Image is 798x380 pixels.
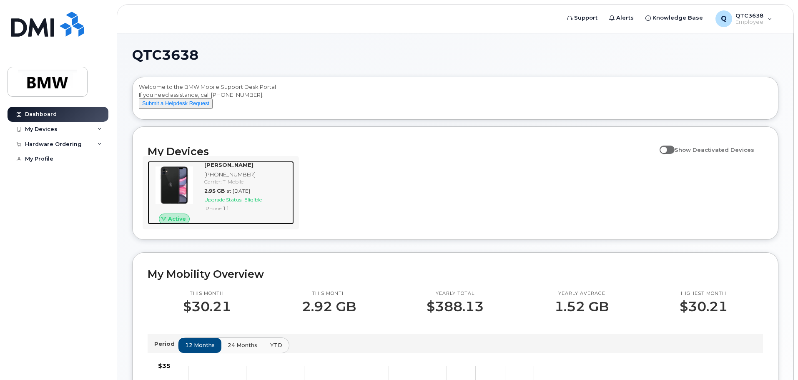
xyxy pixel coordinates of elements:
[183,299,231,314] p: $30.21
[204,171,291,179] div: [PHONE_NUMBER]
[675,146,754,153] span: Show Deactivated Devices
[680,290,728,297] p: Highest month
[154,340,178,348] p: Period
[204,188,225,194] span: 2.95 GB
[244,196,262,203] span: Eligible
[270,341,282,349] span: YTD
[139,98,213,109] button: Submit a Helpdesk Request
[183,290,231,297] p: This month
[555,299,609,314] p: 1.52 GB
[204,178,291,185] div: Carrier: T-Mobile
[427,299,484,314] p: $388.13
[148,161,294,224] a: Active[PERSON_NAME][PHONE_NUMBER]Carrier: T-Mobile2.95 GBat [DATE]Upgrade Status:EligibleiPhone 11
[148,145,655,158] h2: My Devices
[226,188,250,194] span: at [DATE]
[555,290,609,297] p: Yearly average
[132,49,198,61] span: QTC3638
[154,165,194,205] img: iPhone_11.jpg
[228,341,257,349] span: 24 months
[204,161,253,168] strong: [PERSON_NAME]
[302,290,356,297] p: This month
[204,196,243,203] span: Upgrade Status:
[680,299,728,314] p: $30.21
[158,362,171,370] tspan: $35
[148,268,763,280] h2: My Mobility Overview
[168,215,186,223] span: Active
[302,299,356,314] p: 2.92 GB
[139,83,772,116] div: Welcome to the BMW Mobile Support Desk Portal If you need assistance, call [PHONE_NUMBER].
[427,290,484,297] p: Yearly total
[139,100,213,106] a: Submit a Helpdesk Request
[762,344,792,374] iframe: Messenger Launcher
[204,205,291,212] div: iPhone 11
[660,142,666,148] input: Show Deactivated Devices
